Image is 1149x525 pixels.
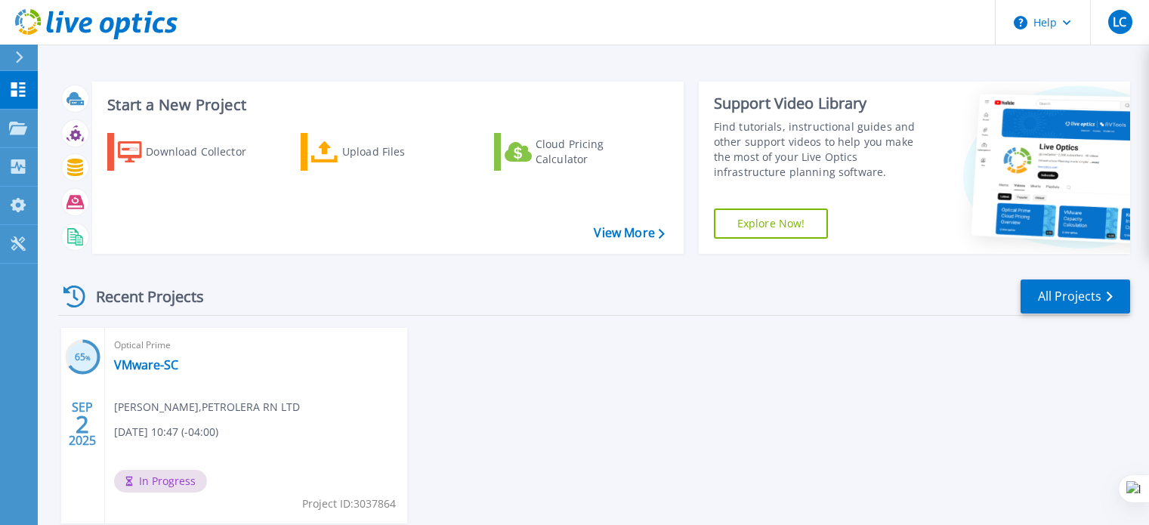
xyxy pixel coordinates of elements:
[594,226,664,240] a: View More
[114,399,300,415] span: [PERSON_NAME] , PETROLERA RN LTD
[146,137,267,167] div: Download Collector
[85,354,91,362] span: %
[114,470,207,493] span: In Progress
[76,418,89,431] span: 2
[114,424,218,440] span: [DATE] 10:47 (-04:00)
[114,357,178,372] a: VMware-SC
[68,397,97,452] div: SEP 2025
[107,97,664,113] h3: Start a New Project
[536,137,656,167] div: Cloud Pricing Calculator
[58,278,224,315] div: Recent Projects
[302,496,396,512] span: Project ID: 3037864
[714,94,931,113] div: Support Video Library
[1113,16,1126,28] span: LC
[494,133,663,171] a: Cloud Pricing Calculator
[114,337,398,354] span: Optical Prime
[1021,279,1130,313] a: All Projects
[342,137,463,167] div: Upload Files
[714,119,931,180] div: Find tutorials, instructional guides and other support videos to help you make the most of your L...
[65,349,100,366] h3: 65
[301,133,469,171] a: Upload Files
[107,133,276,171] a: Download Collector
[714,208,829,239] a: Explore Now!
